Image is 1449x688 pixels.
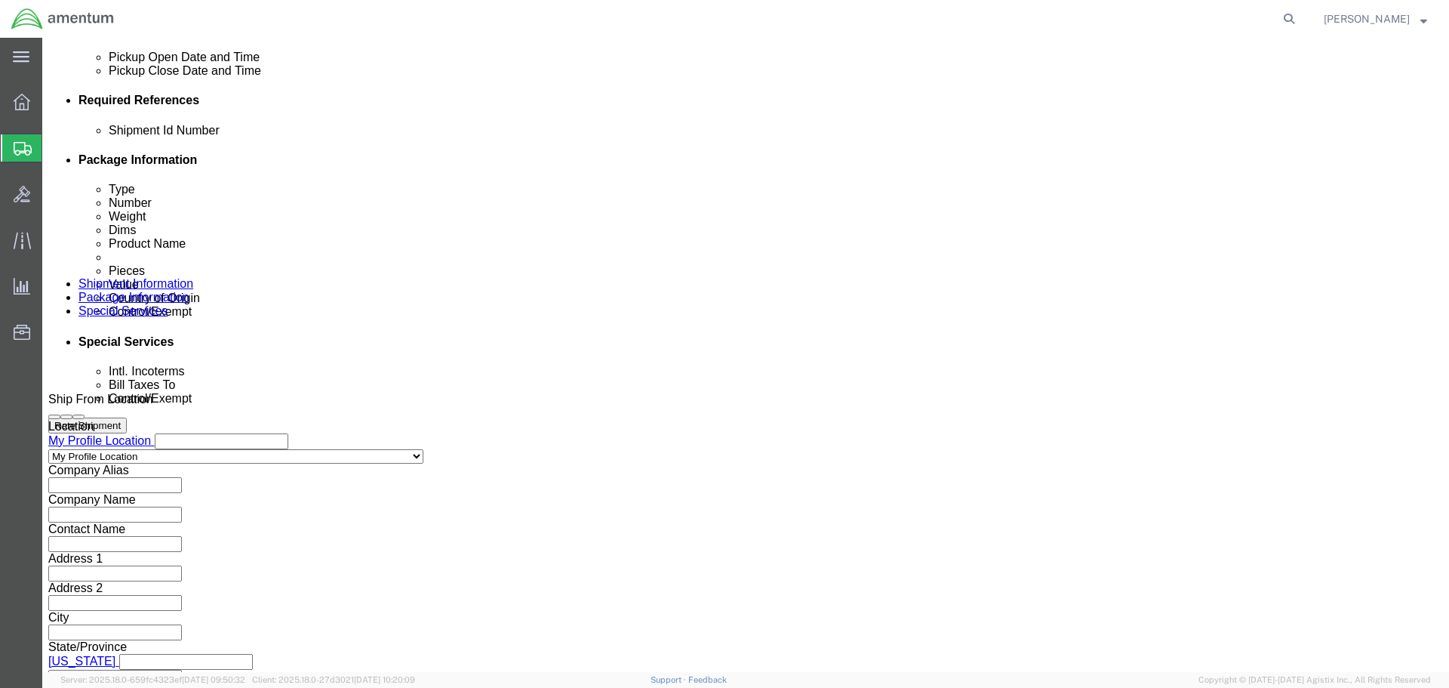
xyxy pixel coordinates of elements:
span: [DATE] 09:50:32 [182,675,245,684]
a: Support [651,675,688,684]
span: Server: 2025.18.0-659fc4323ef [60,675,245,684]
img: logo [11,8,115,30]
span: Nick Riddle [1324,11,1410,27]
span: [DATE] 10:20:09 [354,675,415,684]
span: Client: 2025.18.0-27d3021 [252,675,415,684]
span: Copyright © [DATE]-[DATE] Agistix Inc., All Rights Reserved [1198,674,1431,686]
button: [PERSON_NAME] [1323,10,1428,28]
a: Feedback [688,675,727,684]
iframe: FS Legacy Container [42,38,1449,672]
